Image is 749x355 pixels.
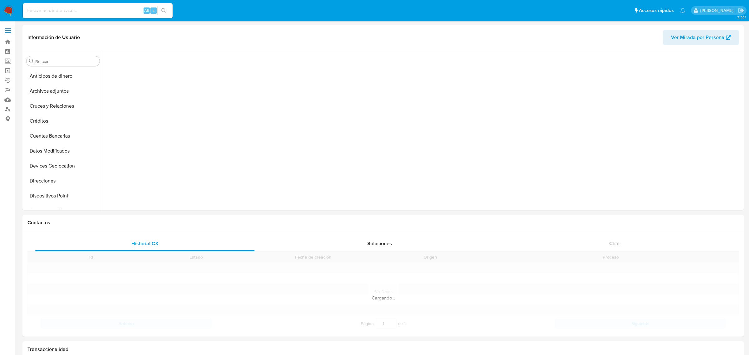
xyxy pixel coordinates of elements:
[35,59,97,64] input: Buscar
[24,173,102,188] button: Direcciones
[609,240,620,247] span: Chat
[24,114,102,129] button: Créditos
[700,7,736,13] p: marianathalie.grajeda@mercadolibre.com.mx
[367,240,392,247] span: Soluciones
[27,34,80,41] h1: Información de Usuario
[671,30,724,45] span: Ver Mirada por Persona
[131,240,159,247] span: Historial CX
[24,84,102,99] button: Archivos adjuntos
[153,7,154,13] span: s
[639,7,674,14] span: Accesos rápidos
[27,346,739,353] h1: Transaccionalidad
[680,8,685,13] a: Notificaciones
[24,158,102,173] button: Devices Geolocation
[27,220,739,226] h1: Contactos
[24,203,102,218] button: Documentación
[663,30,739,45] button: Ver Mirada por Persona
[23,7,173,15] input: Buscar usuario o caso...
[27,295,739,301] div: Cargando...
[24,188,102,203] button: Dispositivos Point
[24,143,102,158] button: Datos Modificados
[24,69,102,84] button: Anticipos de dinero
[24,129,102,143] button: Cuentas Bancarias
[29,59,34,64] button: Buscar
[24,99,102,114] button: Cruces y Relaciones
[738,7,744,14] a: Salir
[144,7,149,13] span: Alt
[157,6,170,15] button: search-icon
